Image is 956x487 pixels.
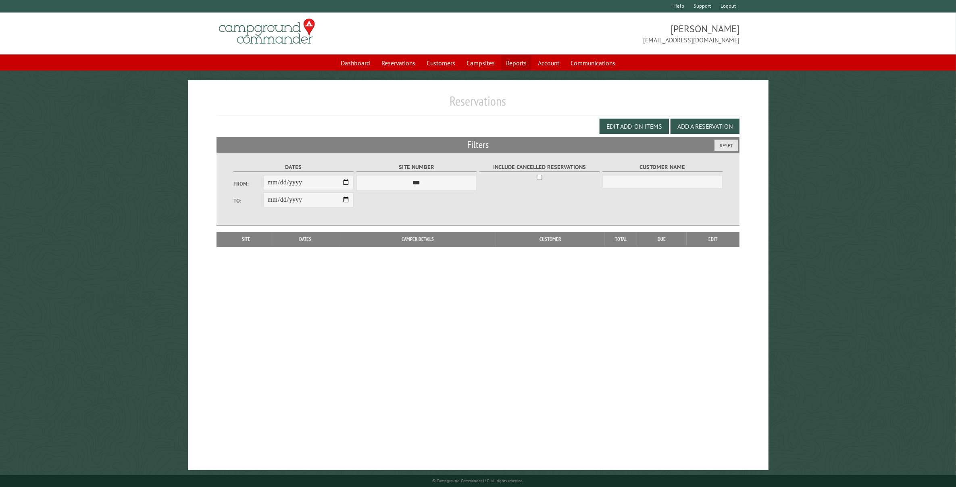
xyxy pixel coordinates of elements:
[479,163,600,172] label: Include Cancelled Reservations
[336,55,375,71] a: Dashboard
[233,197,264,205] label: To:
[501,55,531,71] a: Reports
[377,55,420,71] a: Reservations
[600,119,669,134] button: Edit Add-on Items
[356,163,477,172] label: Site Number
[221,232,272,247] th: Site
[233,180,264,188] label: From:
[422,55,460,71] a: Customers
[478,22,740,45] span: [PERSON_NAME] [EMAIL_ADDRESS][DOMAIN_NAME]
[637,232,687,247] th: Due
[671,119,739,134] button: Add a Reservation
[233,163,354,172] label: Dates
[602,163,723,172] label: Customer Name
[496,232,604,247] th: Customer
[433,478,524,483] small: © Campground Commander LLC. All rights reserved.
[217,137,740,153] h2: Filters
[533,55,564,71] a: Account
[217,93,740,115] h1: Reservations
[687,232,740,247] th: Edit
[714,140,738,151] button: Reset
[272,232,339,247] th: Dates
[566,55,620,71] a: Communications
[462,55,500,71] a: Campsites
[217,16,317,47] img: Campground Commander
[339,232,496,247] th: Camper Details
[605,232,637,247] th: Total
